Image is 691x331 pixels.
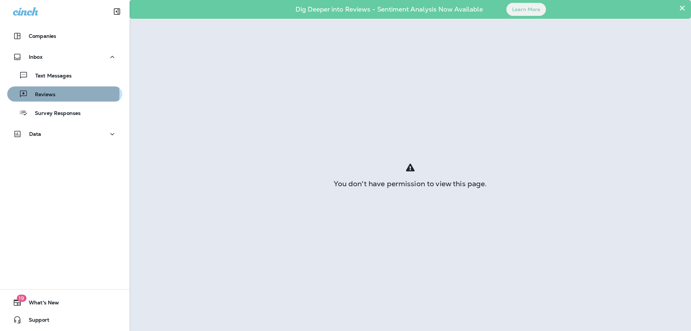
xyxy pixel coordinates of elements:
p: Survey Responses [28,110,81,117]
button: Text Messages [7,68,122,83]
button: Collapse Sidebar [107,4,127,19]
p: Reviews [28,91,55,98]
span: 19 [17,295,26,302]
button: 19What's New [7,295,122,310]
button: Survey Responses [7,105,122,120]
button: Companies [7,29,122,43]
button: Data [7,127,122,141]
p: Dig Deeper into Reviews - Sentiment Analysis Now Available [275,8,504,10]
p: Data [29,131,41,137]
button: Reviews [7,86,122,102]
p: Inbox [29,54,42,60]
div: You don't have permission to view this page. [130,181,691,187]
button: Support [7,313,122,327]
p: Companies [29,33,56,39]
button: Inbox [7,50,122,64]
span: What's New [22,300,59,308]
button: Close [679,2,686,14]
p: Text Messages [28,73,72,80]
button: Learn More [506,3,546,16]
span: Support [22,317,49,326]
